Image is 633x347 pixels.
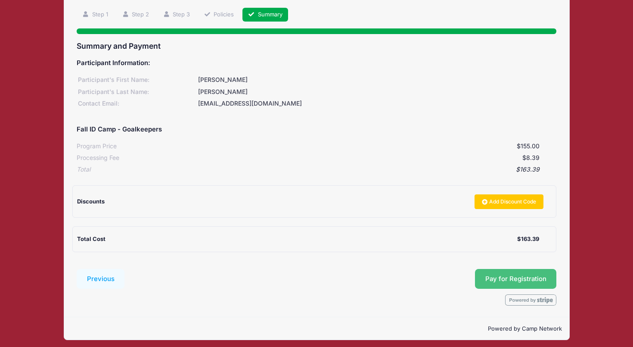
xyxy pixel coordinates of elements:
span: $155.00 [517,142,540,150]
button: Previous [77,269,125,289]
button: Pay for Registration [475,269,557,289]
span: Discounts [77,198,105,205]
h3: Summary and Payment [77,41,557,50]
div: [PERSON_NAME] [196,75,556,84]
a: Step 3 [157,8,195,22]
a: Summary [242,8,288,22]
div: $8.39 [119,153,540,163]
div: Program Price [77,142,117,151]
div: Participant's First Name: [77,75,197,84]
h5: Participant Information: [77,59,557,67]
a: Step 2 [116,8,155,22]
h5: Fall ID Camp - Goalkeepers [77,126,162,134]
div: Contact Email: [77,99,197,108]
div: Participant's Last Name: [77,88,197,97]
div: [EMAIL_ADDRESS][DOMAIN_NAME] [196,99,556,108]
p: Powered by Camp Network [71,325,562,333]
a: Step 1 [77,8,114,22]
div: Processing Fee [77,153,119,163]
a: Policies [199,8,240,22]
div: Total Cost [77,235,518,244]
div: Total [77,165,90,174]
div: [PERSON_NAME] [196,88,556,97]
div: $163.39 [90,165,540,174]
div: $163.39 [517,235,539,244]
a: Add Discount Code [475,194,543,209]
